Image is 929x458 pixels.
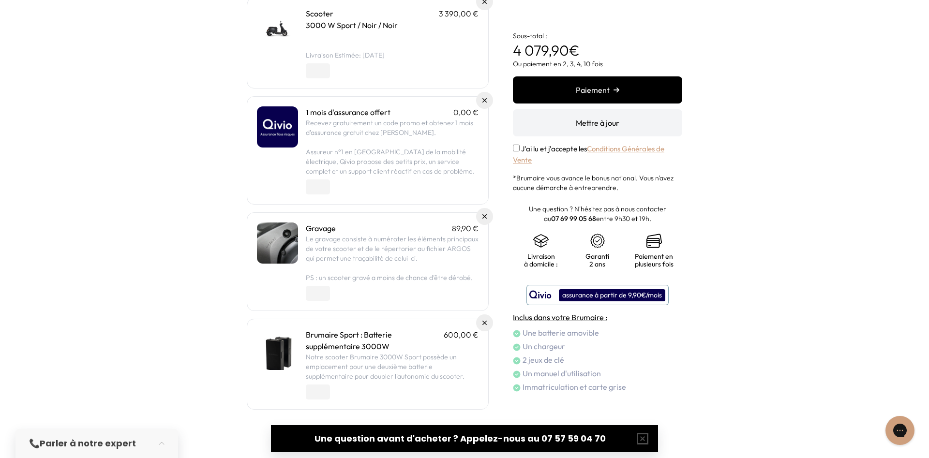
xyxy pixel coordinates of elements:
a: Conditions Générales de Vente [513,144,664,164]
p: Livraison à domicile : [523,252,560,268]
li: Une batterie amovible [513,327,682,339]
img: Supprimer du panier [482,98,487,103]
p: 3000 W Sport / Noir / Noir [306,19,479,31]
p: 3 390,00 € [439,8,479,19]
img: check.png [513,343,521,351]
img: right-arrow.png [614,87,619,93]
li: Un chargeur [513,340,682,352]
img: check.png [513,330,521,338]
img: check.png [513,357,521,365]
img: Gravage [257,222,298,264]
h4: Inclus dans votre Brumaire : [513,311,682,323]
a: Brumaire Sport : Batterie supplémentaire 3000W [306,330,392,351]
img: 1 mois d'assurance offert [257,106,298,148]
img: credit-cards.png [646,233,662,249]
a: 1 mois d'assurance offert [306,107,390,117]
span: 4 079,90 [513,41,569,59]
button: Paiement [513,76,682,103]
img: certificat-de-garantie.png [590,233,605,249]
img: check.png [513,384,521,392]
img: Supprimer du panier [482,321,487,325]
a: Scooter [306,9,333,18]
p: Paiement en plusieurs fois [635,252,674,268]
li: Un manuel d'utilisation [513,368,682,379]
img: shipping.png [533,233,549,249]
span: PS : un scooter gravé a moins de chance d’être dérobé. [306,273,473,282]
p: Une question ? N'hésitez pas à nous contacter au entre 9h30 et 19h. [513,204,682,223]
img: check.png [513,370,521,378]
button: assurance à partir de 9,90€/mois [526,285,669,305]
label: J'ai lu et j'accepte les [513,144,664,164]
button: Mettre à jour [513,109,682,136]
a: 07 69 99 05 68 [551,214,596,223]
p: Notre scooter Brumaire 3000W Sport possède un emplacement pour une deuxième batterie supplémentai... [306,352,479,381]
p: *Brumaire vous avance le bonus national. Vous n'avez aucune démarche à entreprendre. [513,173,682,192]
div: assurance à partir de 9,90€/mois [559,289,665,301]
span: Le gravage consiste à numéroter les éléments principaux de votre scooter et de le répertorier au ... [306,235,479,263]
p: 89,90 € [452,222,479,234]
a: Gravage [306,223,336,233]
li: Immatriculation et carte grise [513,381,682,393]
p: 0,00 € [453,106,479,118]
img: Brumaire Sport : Batterie supplémentaire 3000W [257,329,298,370]
img: Supprimer du panier [482,214,487,219]
p: 600,00 € [444,329,479,352]
img: Scooter - 3000 W Sport / Noir / Noir [257,8,298,49]
li: 2 jeux de clé [513,354,682,366]
li: Livraison Estimée: [DATE] [306,50,479,60]
p: Ou paiement en 2, 3, 4, 10 fois [513,59,682,69]
p: € [513,24,682,59]
img: logo qivio [529,289,552,301]
p: Garanti 2 ans [579,252,616,268]
iframe: Gorgias live chat messenger [881,413,919,448]
p: Recevez gratuitement un code promo et obtenez 1 mois d'assurance gratuit chez [PERSON_NAME]. Assu... [306,118,479,176]
span: Sous-total : [513,31,547,40]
